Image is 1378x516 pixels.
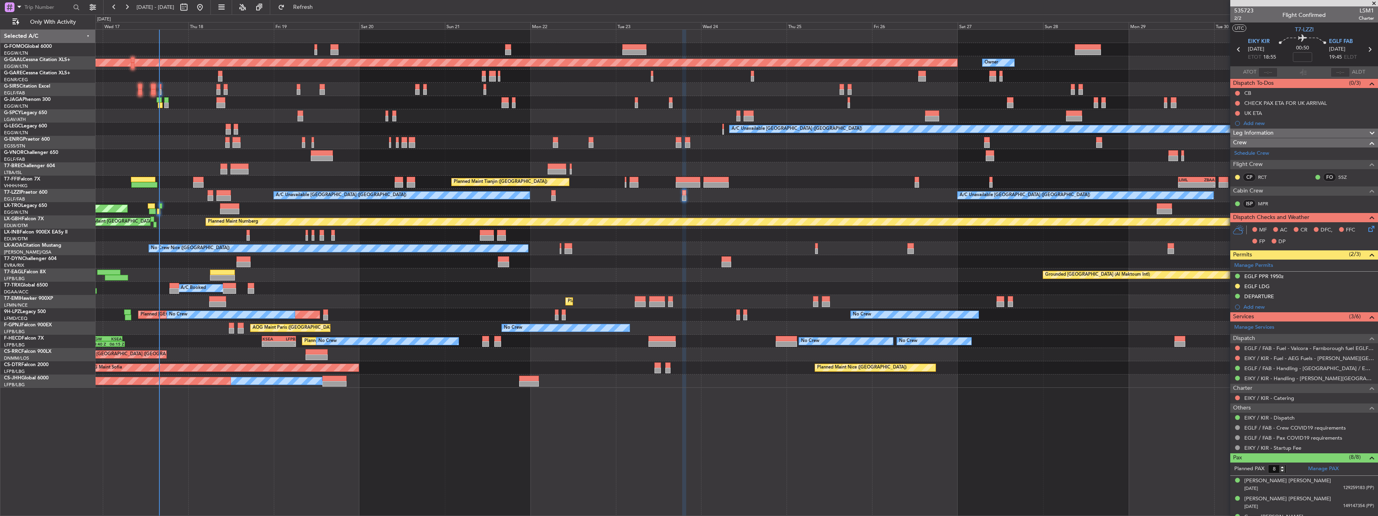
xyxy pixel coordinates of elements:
a: DGAA/ACC [4,289,29,295]
div: Grounded [GEOGRAPHIC_DATA] (Al Maktoum Intl) [1045,269,1150,281]
a: VHHH/HKG [4,183,28,189]
a: LX-INBFalcon 900EX EASy II [4,230,67,235]
a: EIKY / KIR - Dispatch [1244,414,1294,421]
span: 129259183 (PP) [1343,485,1374,491]
div: [PERSON_NAME] [PERSON_NAME] [1244,495,1331,503]
div: No Crew [169,309,188,321]
input: Trip Number [24,1,71,13]
a: G-VNORChallenger 650 [4,150,58,155]
a: Schedule Crew [1234,149,1269,158]
span: T7-FFI [4,177,18,182]
div: A/C Unavailable [GEOGRAPHIC_DATA] ([GEOGRAPHIC_DATA]) [732,123,862,135]
span: G-FOMO [4,44,24,49]
span: LX-AOA [4,243,22,248]
a: LX-AOACitation Mustang [4,243,61,248]
div: DEPARTURE [1244,293,1274,300]
span: 2/2 [1234,15,1254,22]
div: AOG Maint Paris ([GEOGRAPHIC_DATA]) [253,322,337,334]
div: AOG Maint Sofia [87,362,122,374]
a: G-FOMOGlobal 6000 [4,44,52,49]
span: Charter [1359,15,1374,22]
span: Permits [1233,250,1252,260]
div: LIML [1179,177,1197,182]
div: KSEA [105,336,122,341]
span: 19:45 [1329,53,1342,61]
a: T7-DYNChallenger 604 [4,256,57,261]
span: Only With Activity [21,19,85,25]
a: T7-FFIFalcon 7X [4,177,40,182]
a: EDLW/DTM [4,223,28,229]
div: CP [1243,173,1256,182]
div: Mon 22 [530,22,616,29]
div: UK ETA [1244,110,1262,117]
span: LX-TRO [4,203,21,208]
div: EGLF LDG [1244,283,1270,290]
div: - [279,342,295,346]
a: CS-JHHGlobal 6000 [4,376,49,381]
span: Charter [1233,384,1252,393]
div: - [1179,182,1197,187]
a: [PERSON_NAME]/QSA [4,249,51,255]
div: Fri 19 [274,22,359,29]
a: EIKY / KIR - Handling - [PERSON_NAME][GEOGRAPHIC_DATA] Plc EIKY / KIR [1244,375,1374,382]
span: FFC [1346,226,1355,234]
div: Thu 25 [787,22,872,29]
span: T7-BRE [4,164,20,168]
span: LX-INB [4,230,20,235]
a: EGGW/LTN [4,50,28,56]
div: Planned [GEOGRAPHIC_DATA] ([GEOGRAPHIC_DATA]) [141,309,254,321]
div: Planned Maint Tianjin ([GEOGRAPHIC_DATA]) [454,176,547,188]
a: LFMN/NCE [4,302,28,308]
span: Services [1233,312,1254,321]
a: G-JAGAPhenom 300 [4,97,51,102]
a: 9H-LPZLegacy 500 [4,309,46,314]
a: T7-TRXGlobal 6500 [4,283,48,288]
span: G-GARE [4,71,22,76]
span: G-VNOR [4,150,24,155]
span: CR [1301,226,1307,234]
div: EGGW [89,336,106,341]
a: EGSS/STN [4,143,25,149]
span: T7-DYN [4,256,22,261]
a: EGLF/FAB [4,196,25,202]
a: F-HECDFalcon 7X [4,336,44,341]
div: A/C Booked [181,282,206,294]
a: G-GAALCessna Citation XLS+ [4,57,70,62]
a: G-LEGCLegacy 600 [4,124,47,129]
div: No Crew [504,322,522,334]
a: G-SPCYLegacy 650 [4,111,47,115]
span: Dispatch To-Dos [1233,79,1274,88]
span: T7-TRX [4,283,20,288]
div: Planned Maint Nice ([GEOGRAPHIC_DATA]) [817,362,907,374]
div: Tue 23 [616,22,701,29]
span: (0/3) [1349,79,1361,87]
div: Tue 30 [1214,22,1300,29]
div: No Crew [801,335,819,347]
div: Add new [1243,120,1374,127]
span: [DATE] [1248,45,1264,53]
div: A/C Unavailable [GEOGRAPHIC_DATA] ([GEOGRAPHIC_DATA]) [960,189,1090,201]
span: CS-RRC [4,349,21,354]
span: ETOT [1248,53,1261,61]
div: Planned Maint [GEOGRAPHIC_DATA] ([GEOGRAPHIC_DATA]) [66,348,192,360]
span: Flight Crew [1233,160,1263,169]
span: [DATE] [1329,45,1345,53]
a: G-ENRGPraetor 600 [4,137,50,142]
span: [DATE] - [DATE] [137,4,174,11]
div: KSEA [263,336,279,341]
span: DFC, [1321,226,1333,234]
a: LTBA/ISL [4,170,22,176]
a: CS-DTRFalcon 2000 [4,362,49,367]
a: G-GARECessna Citation XLS+ [4,71,70,76]
a: EDLW/DTM [4,236,28,242]
span: 9H-LPZ [4,309,20,314]
span: (3/6) [1349,312,1361,321]
span: 18:55 [1263,53,1276,61]
span: Pax [1233,453,1242,463]
span: CS-JHH [4,376,21,381]
span: 149147354 (PP) [1343,503,1374,510]
div: No Crew [853,309,871,321]
div: 20:40 Z [92,342,108,346]
a: EGNR/CEG [4,77,28,83]
div: Sun 28 [1043,22,1129,29]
